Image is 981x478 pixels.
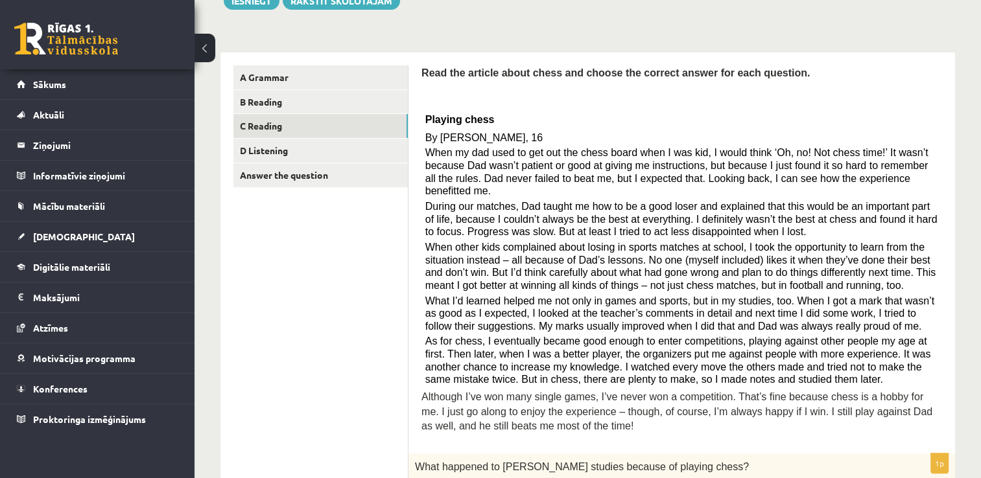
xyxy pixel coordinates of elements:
span: Mācību materiāli [33,200,105,212]
span: Read the article about chess and choose the correct answer for each question. [421,67,810,78]
a: Motivācijas programma [17,343,178,373]
span: Aktuāli [33,109,64,120]
span: Playing chess [425,114,495,125]
span: As for chess, I eventually became good enough to enter competitions, playing against other people... [425,336,931,385]
span: [DEMOGRAPHIC_DATA] [33,231,135,242]
p: 1p [930,453,949,473]
span: Proktoringa izmēģinājums [33,413,146,425]
a: Digitālie materiāli [17,252,178,282]
span: Although I’ve won many single games, I’ve never won a competition. That’s fine because chess is a... [421,391,932,431]
span: Motivācijas programma [33,352,136,364]
a: Rīgas 1. Tālmācības vidusskola [14,23,118,55]
a: Informatīvie ziņojumi [17,161,178,190]
a: Atzīmes [17,313,178,343]
span: During our matches, Dad taught me how to be a good loser and explained that this would be an impo... [425,201,938,237]
a: Ziņojumi [17,130,178,160]
span: By [PERSON_NAME], 16 [425,132,543,143]
a: A Grammar [233,65,408,89]
span: When my dad used to get out the chess board when I was kid, I would think ‘Oh, no! Not chess time... [425,147,928,196]
legend: Maksājumi [33,282,178,312]
a: Konferences [17,374,178,404]
a: B Reading [233,90,408,114]
a: D Listening [233,139,408,163]
span: Digitālie materiāli [33,261,110,273]
a: Sākums [17,69,178,99]
a: C Reading [233,114,408,138]
a: Mācību materiāli [17,191,178,221]
span: Atzīmes [33,322,68,334]
span: What I’d learned helped me not only in games and sports, but in my studies, too. When I got a mar... [425,295,934,332]
span: When other kids complained about losing in sports matches at school, I took the opportunity to le... [425,242,936,291]
a: Answer the question [233,163,408,187]
a: Maksājumi [17,282,178,312]
a: Proktoringa izmēģinājums [17,404,178,434]
a: [DEMOGRAPHIC_DATA] [17,222,178,251]
a: Aktuāli [17,100,178,130]
span: Sākums [33,78,66,90]
span: Konferences [33,383,88,394]
legend: Ziņojumi [33,130,178,160]
span: What happened to [PERSON_NAME] studies because of playing chess? [415,461,749,472]
legend: Informatīvie ziņojumi [33,161,178,190]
